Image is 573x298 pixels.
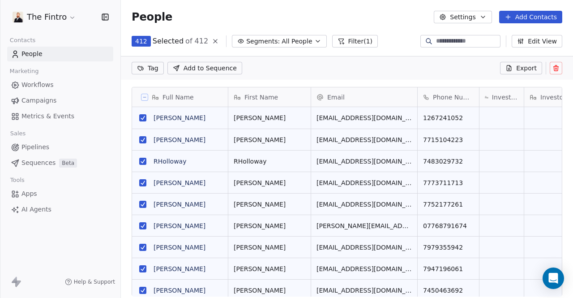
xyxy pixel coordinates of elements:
button: Settings [434,11,492,23]
button: 412 [132,36,151,47]
button: Filter(1) [332,35,378,48]
span: [EMAIL_ADDRESS][DOMAIN_NAME] [316,157,412,166]
span: [PERSON_NAME] [234,200,305,209]
div: Email [311,87,417,107]
span: Sales [6,127,30,140]
span: 07768791674 [423,221,474,230]
span: [PERSON_NAME] [234,264,305,273]
button: Export [500,62,542,74]
span: [EMAIL_ADDRESS][DOMAIN_NAME] [316,286,412,295]
a: Pipelines [7,140,113,155]
span: 7773711713 [423,178,474,187]
a: AI Agents [7,202,113,217]
span: Apps [21,189,37,199]
div: Open Intercom Messenger [543,268,564,289]
span: Segments: [246,37,280,46]
span: 7715104223 [423,135,474,144]
span: [EMAIL_ADDRESS][DOMAIN_NAME] [316,264,412,273]
a: Apps [7,186,113,201]
button: Add Contacts [499,11,562,23]
span: Campaigns [21,96,56,105]
a: People [7,47,113,61]
span: 7752177261 [423,200,474,209]
div: Investment Level [479,87,524,107]
span: [EMAIL_ADDRESS][DOMAIN_NAME] [316,135,412,144]
span: Help & Support [74,278,115,285]
span: [EMAIL_ADDRESS][DOMAIN_NAME] [316,178,412,187]
span: [PERSON_NAME][EMAIL_ADDRESS][PERSON_NAME][DOMAIN_NAME] [316,221,412,230]
span: Export [516,64,537,73]
span: First Name [244,93,278,102]
a: [PERSON_NAME] [154,114,205,121]
a: [PERSON_NAME] [154,179,205,186]
a: [PERSON_NAME] [154,265,205,272]
span: Selected [153,36,184,47]
div: grid [132,107,228,297]
span: Pipelines [21,143,49,152]
span: 1267241052 [423,113,474,122]
span: 7483029732 [423,157,474,166]
a: RHolloway [154,158,186,165]
span: Phone Number [433,93,474,102]
span: People [132,10,172,24]
span: AI Agents [21,205,51,214]
button: The Fintro [11,9,78,25]
a: Help & Support [65,278,115,285]
a: Campaigns [7,93,113,108]
span: RHolloway [234,157,305,166]
a: [PERSON_NAME] [154,287,205,294]
span: Sequences [21,158,56,168]
span: [PERSON_NAME] [234,221,305,230]
a: [PERSON_NAME] [154,222,205,229]
span: 7450463692 [423,286,474,295]
div: First Name [228,87,311,107]
span: Full Name [162,93,194,102]
span: Add to Sequence [184,64,237,73]
span: [PERSON_NAME] [234,243,305,252]
span: 7979355942 [423,243,474,252]
span: [PERSON_NAME] [234,135,305,144]
a: Workflows [7,78,113,92]
span: Tools [6,173,28,187]
span: 7947196061 [423,264,474,273]
span: Email [327,93,345,102]
a: [PERSON_NAME] [154,244,205,251]
button: Tag [132,62,164,74]
span: [EMAIL_ADDRESS][DOMAIN_NAME] [316,113,412,122]
span: [PERSON_NAME] [234,286,305,295]
span: Metrics & Events [21,112,74,121]
span: Workflows [21,80,54,90]
span: of 412 [185,36,208,47]
span: Tag [148,64,158,73]
button: Edit View [512,35,562,48]
span: Contacts [6,34,39,47]
span: [EMAIL_ADDRESS][DOMAIN_NAME] [316,200,412,209]
span: Marketing [6,65,43,78]
a: [PERSON_NAME] [154,136,205,143]
span: All People [282,37,312,46]
span: The Fintro [27,11,67,23]
span: [PERSON_NAME] [234,113,305,122]
a: [PERSON_NAME] [154,201,205,208]
a: Metrics & Events [7,109,113,124]
span: 412 [135,37,147,46]
a: SequencesBeta [7,155,113,170]
button: Add to Sequence [167,62,242,74]
span: People [21,49,43,59]
span: Beta [59,159,77,168]
img: Chris%20Bowyer%201.jpg [13,12,23,22]
span: Investment Level [492,93,518,102]
span: [PERSON_NAME] [234,178,305,187]
div: Phone Number [418,87,479,107]
span: [EMAIL_ADDRESS][DOMAIN_NAME] [316,243,412,252]
div: Full Name [132,87,228,107]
